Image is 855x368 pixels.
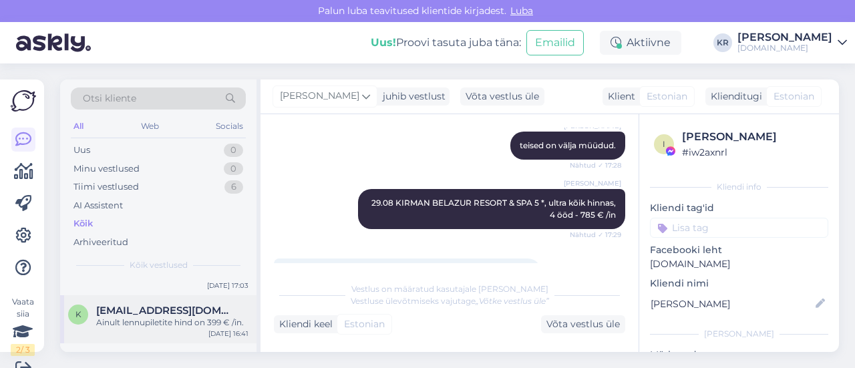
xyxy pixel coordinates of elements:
div: Aktiivne [600,31,681,55]
div: # iw2axnrl [682,145,824,160]
div: Proovi tasuta juba täna: [371,35,521,51]
div: Vaata siia [11,296,35,356]
div: [PERSON_NAME] [737,32,832,43]
div: 2 / 3 [11,344,35,356]
div: [DATE] 16:41 [208,329,248,339]
div: juhib vestlust [377,89,446,104]
div: Kliendi keel [274,317,333,331]
p: Facebooki leht [650,243,828,257]
div: 6 [224,180,243,194]
div: [DOMAIN_NAME] [737,43,832,53]
input: Lisa tag [650,218,828,238]
span: Luba [506,5,537,17]
div: Minu vestlused [73,162,140,176]
div: Klienditugi [705,89,762,104]
p: [DOMAIN_NAME] [650,257,828,271]
img: Askly Logo [11,90,36,112]
div: Socials [213,118,246,135]
div: KR [713,33,732,52]
div: [PERSON_NAME] [682,129,824,145]
div: [PERSON_NAME] [650,328,828,340]
span: Vestlus on määratud kasutajale [PERSON_NAME] [351,284,548,294]
span: Estonian [647,89,687,104]
span: [PERSON_NAME] [564,178,621,188]
span: Kõik vestlused [130,259,188,271]
span: [PERSON_NAME] [280,89,359,104]
i: „Võtke vestlus üle” [476,296,549,306]
span: Estonian [344,317,385,331]
span: Nähtud ✓ 17:28 [570,160,621,170]
div: All [71,118,86,135]
a: [PERSON_NAME][DOMAIN_NAME] [737,32,847,53]
span: ksjuscha84@mail.ru [96,305,235,317]
div: AI Assistent [73,199,123,212]
span: teised on välja müüdud. [520,140,616,150]
p: Kliendi nimi [650,277,828,291]
div: Web [138,118,162,135]
b: Uus! [371,36,396,49]
p: Märkmed [650,348,828,362]
span: Estonian [774,89,814,104]
div: Ainult lennupiletite hind on 399 € /in. [96,317,248,329]
div: Uus [73,144,90,157]
div: 0 [224,144,243,157]
span: k [75,309,81,319]
p: Kliendi tag'id [650,201,828,215]
button: Emailid [526,30,584,55]
div: Kõik [73,217,93,230]
span: i [663,139,665,149]
div: Arhiveeritud [73,236,128,249]
div: Võta vestlus üle [541,315,625,333]
span: Nähtud ✓ 17:29 [570,230,621,240]
span: Otsi kliente [83,91,136,106]
div: Klient [603,89,635,104]
div: 0 [224,162,243,176]
input: Lisa nimi [651,297,813,311]
div: [DATE] 17:03 [207,281,248,291]
span: 29.08 KIRMAN BELAZUR RESORT & SPA 5 *, ultra kõik hinnas, 4 ööd - 785 € /in [371,198,618,220]
span: Vestluse ülevõtmiseks vajutage [351,296,549,306]
div: Kliendi info [650,181,828,193]
div: Tiimi vestlused [73,180,139,194]
div: Võta vestlus üle [460,87,544,106]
